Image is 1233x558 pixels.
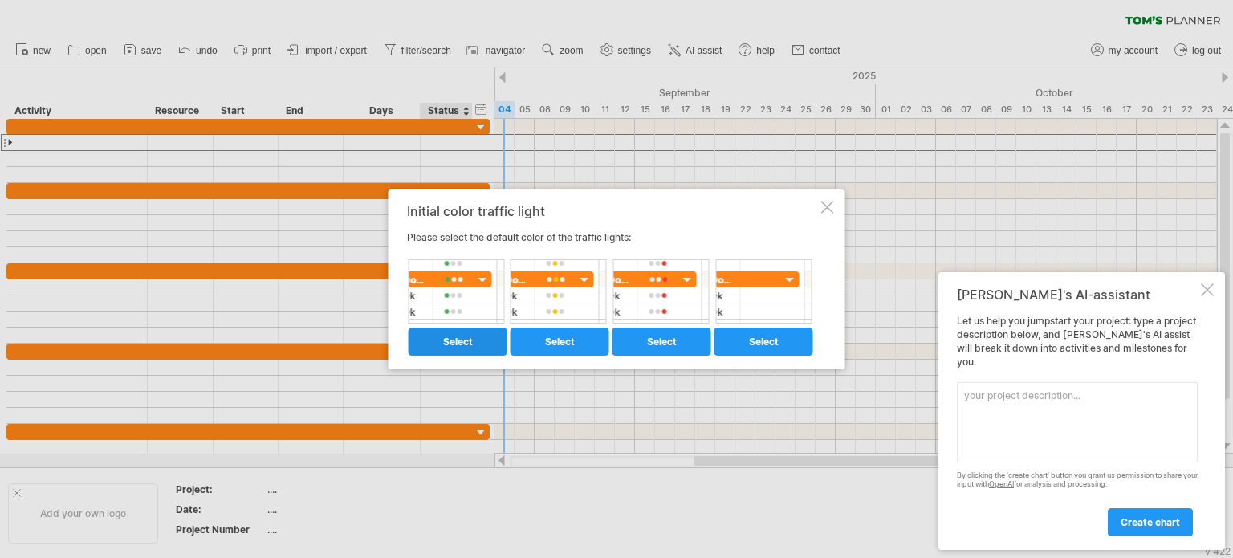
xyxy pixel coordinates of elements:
[409,328,507,356] a: select
[957,315,1198,536] div: Let us help you jumpstart your project: type a project description below, and [PERSON_NAME]'s AI ...
[407,204,818,218] div: Initial color traffic light
[749,336,779,348] span: select
[511,328,609,356] a: select
[545,336,575,348] span: select
[1108,508,1193,536] a: create chart
[714,328,813,356] a: select
[443,336,473,348] span: select
[957,287,1198,303] div: [PERSON_NAME]'s AI-assistant
[647,336,677,348] span: select
[407,204,818,355] div: Please select the default color of the traffic lights:
[957,471,1198,489] div: By clicking the 'create chart' button you grant us permission to share your input with for analys...
[612,328,711,356] a: select
[1121,516,1180,528] span: create chart
[989,479,1014,488] a: OpenAI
